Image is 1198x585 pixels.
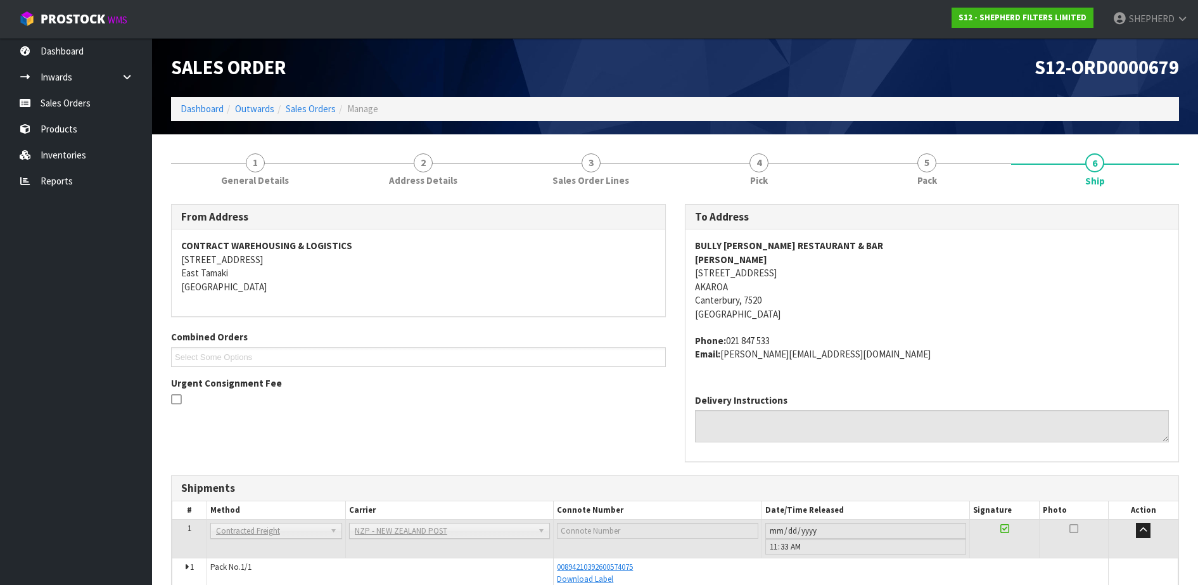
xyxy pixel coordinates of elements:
span: 2 [414,153,433,172]
strong: email [695,348,720,360]
th: # [172,501,207,520]
span: ProStock [41,11,105,27]
span: 1 [246,153,265,172]
strong: BULLY [PERSON_NAME] RESTAURANT & BAR [695,240,883,252]
span: 1 [188,523,191,534]
span: 1/1 [241,562,252,572]
span: Ship [1085,174,1105,188]
th: Method [207,501,345,520]
address: [STREET_ADDRESS] East Tamaki [GEOGRAPHIC_DATA] [181,239,656,293]
th: Action [1109,501,1178,520]
h3: To Address [695,211,1169,223]
th: Connote Number [554,501,762,520]
a: Dashboard [181,103,224,115]
th: Carrier [345,501,554,520]
th: Date/Time Released [761,501,970,520]
span: NZP - NEW ZEALAND POST [355,524,533,539]
a: Sales Orders [286,103,336,115]
a: Outwards [235,103,274,115]
span: Pick [750,174,768,187]
span: S12-ORD0000679 [1035,55,1179,79]
th: Photo [1039,501,1109,520]
address: [STREET_ADDRESS] AKAROA Canterbury, 7520 [GEOGRAPHIC_DATA] [695,239,1169,321]
label: Urgent Consignment Fee [171,376,282,390]
strong: CONTRACT WAREHOUSING & LOGISTICS [181,240,352,252]
h3: From Address [181,211,656,223]
strong: phone [695,335,726,347]
span: Pack [917,174,937,187]
small: WMS [108,14,127,26]
strong: S12 - SHEPHERD FILTERS LIMITED [959,12,1086,23]
span: 4 [749,153,768,172]
span: Contracted Freight [216,524,325,539]
input: Connote Number [557,523,758,539]
label: Delivery Instructions [695,394,787,407]
span: 3 [582,153,601,172]
address: 021 847 533 [PERSON_NAME][EMAIL_ADDRESS][DOMAIN_NAME] [695,334,1169,361]
span: SHEPHERD [1129,13,1175,25]
label: Combined Orders [171,330,248,344]
img: cube-alt.png [19,11,35,27]
span: General Details [221,174,289,187]
span: Manage [347,103,378,115]
h3: Shipments [181,482,1169,494]
span: Sales Order [171,55,286,79]
span: 5 [917,153,936,172]
th: Signature [970,501,1040,520]
a: 00894210392600574075 [557,562,633,572]
a: Download Label [557,574,613,584]
span: 6 [1085,153,1104,172]
span: Sales Order Lines [552,174,629,187]
span: 1 [190,562,194,572]
strong: [PERSON_NAME] [695,254,767,266]
span: Address Details [389,174,457,187]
